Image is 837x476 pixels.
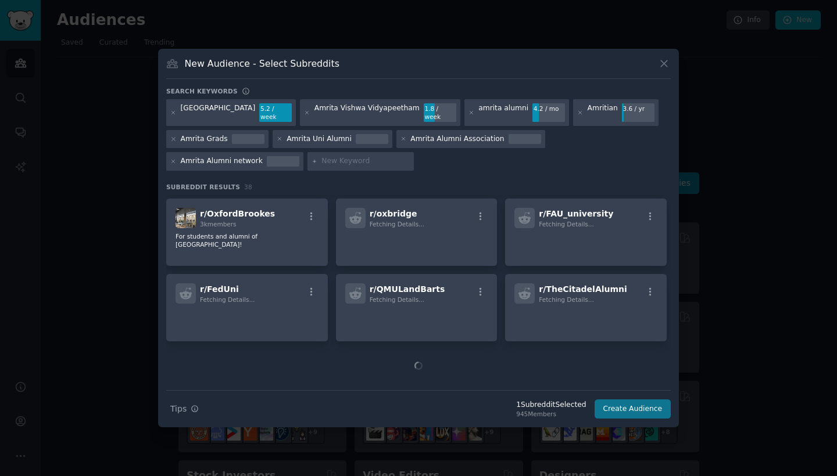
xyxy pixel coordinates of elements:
span: r/ FAU_university [539,209,613,218]
div: 4.2 / mo [532,103,565,114]
span: Fetching Details... [539,221,593,228]
span: Tips [170,403,187,415]
p: For students and alumni of [GEOGRAPHIC_DATA]! [176,232,319,248]
div: [GEOGRAPHIC_DATA] [181,103,256,122]
div: Amrita Uni Alumni [287,134,352,145]
span: r/ OxfordBrookes [200,209,275,218]
div: 3.6 / yr [622,103,654,114]
span: Fetching Details... [370,296,424,303]
span: r/ QMULandBarts [370,284,445,294]
button: Create Audience [595,399,671,419]
span: Subreddit Results [166,183,240,191]
span: r/ oxbridge [370,209,417,218]
div: Amrita Grads [181,134,228,145]
span: Fetching Details... [200,296,255,303]
input: New Keyword [321,156,410,167]
div: 945 Members [516,410,586,418]
div: Amritian [588,103,618,122]
div: amrita alumni [478,103,528,122]
button: Tips [166,399,203,419]
div: 1 Subreddit Selected [516,400,586,410]
span: 3k members [200,221,237,228]
div: 1.8 / week [424,103,456,122]
div: Amrita Vishwa Vidyapeetham [314,103,420,122]
span: r/ FedUni [200,284,239,294]
img: OxfordBrookes [176,208,196,228]
span: Fetching Details... [539,296,593,303]
div: Amrita Alumni Association [410,134,504,145]
div: Amrita Alumni network [181,156,263,167]
h3: Search keywords [166,87,238,95]
div: 5.2 / week [259,103,292,122]
h3: New Audience - Select Subreddits [185,57,339,70]
span: 38 [244,183,252,190]
span: Fetching Details... [370,221,424,228]
span: r/ TheCitadelAlumni [539,284,627,294]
